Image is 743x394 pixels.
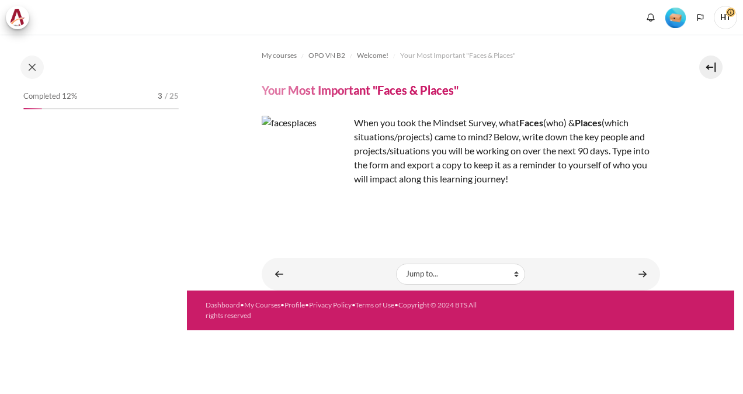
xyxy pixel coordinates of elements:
img: Architeck [9,9,26,26]
a: Welcome! [357,49,388,63]
span: Your Most Important "Faces & Places" [400,50,516,61]
a: User menu [714,6,737,29]
a: Dashboard [206,300,240,309]
h4: Your Most Important "Faces & Places" [262,82,459,98]
a: Privacy Policy [309,300,352,309]
a: Terms of Use [355,300,394,309]
a: Your Most Important "Faces & Places" [400,49,516,63]
img: Level #1 [665,8,686,28]
p: When you took the Mindset Survey, what (who) & (which situations/projects) came to mind? Below, w... [262,116,660,186]
a: My Courses [244,300,280,309]
nav: Navigation bar [262,46,660,65]
span: / 25 [165,91,179,102]
strong: Places [575,117,602,128]
span: Completed 12% [23,91,77,102]
a: Architeck Architeck [6,6,35,29]
div: Show notification window with no new notifications [642,9,659,26]
span: HT [714,6,737,29]
strong: F [519,117,525,128]
a: ◄ Join the Sharing Community [268,262,291,285]
a: Level #1 [661,6,690,28]
strong: aces [525,117,543,128]
a: OPO VN B2 [308,49,345,63]
span: Welcome! [357,50,388,61]
iframe: Your Most Important "Faces & Places" [262,222,660,223]
span: 3 [158,91,162,102]
div: 12% [23,108,42,109]
section: Content [187,34,734,291]
span: My courses [262,50,297,61]
a: Profile [284,300,305,309]
span: OPO VN B2 [308,50,345,61]
a: My courses [262,49,297,63]
a: Your Buddy Group! ► [631,262,654,285]
img: facesplaces [262,116,349,203]
button: Languages [692,9,709,26]
div: Level #1 [665,6,686,28]
div: • • • • • [206,300,480,321]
